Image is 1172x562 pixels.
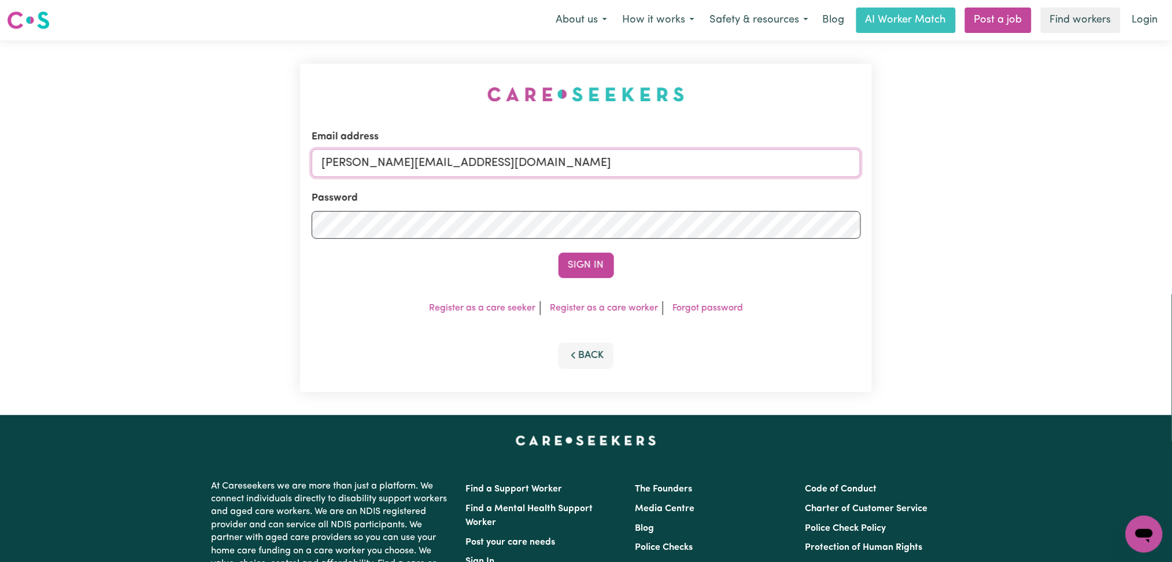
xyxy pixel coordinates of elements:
[429,304,535,313] a: Register as a care seeker
[466,504,593,527] a: Find a Mental Health Support Worker
[7,7,50,34] a: Careseekers logo
[702,8,816,32] button: Safety & resources
[816,8,852,33] a: Blog
[856,8,956,33] a: AI Worker Match
[466,485,563,494] a: Find a Support Worker
[635,504,695,513] a: Media Centre
[615,8,702,32] button: How it works
[312,130,379,145] label: Email address
[965,8,1031,33] a: Post a job
[805,524,886,533] a: Police Check Policy
[1041,8,1121,33] a: Find workers
[312,149,861,177] input: Email address
[550,304,658,313] a: Register as a care worker
[635,485,693,494] a: The Founders
[559,343,614,368] button: Back
[516,436,656,445] a: Careseekers home page
[805,543,922,552] a: Protection of Human Rights
[635,524,655,533] a: Blog
[635,543,693,552] a: Police Checks
[312,191,358,206] label: Password
[805,485,877,494] a: Code of Conduct
[805,504,927,513] a: Charter of Customer Service
[548,8,615,32] button: About us
[1126,516,1163,553] iframe: Button to launch messaging window
[1125,8,1165,33] a: Login
[672,304,743,313] a: Forgot password
[559,253,614,278] button: Sign In
[7,10,50,31] img: Careseekers logo
[466,538,556,547] a: Post your care needs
